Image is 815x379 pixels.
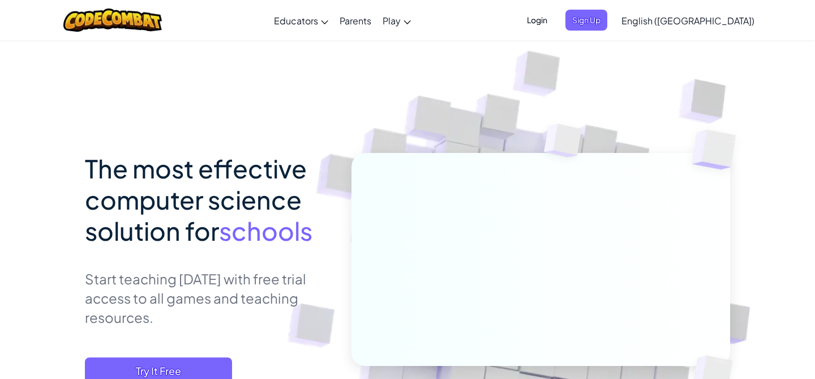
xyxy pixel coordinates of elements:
[383,15,401,27] span: Play
[621,15,754,27] span: English ([GEOGRAPHIC_DATA])
[565,10,607,31] button: Sign Up
[63,8,162,32] img: CodeCombat logo
[274,15,318,27] span: Educators
[520,10,554,31] button: Login
[523,101,604,186] img: Overlap cubes
[85,269,334,327] p: Start teaching [DATE] with free trial access to all games and teaching resources.
[219,215,312,246] span: schools
[616,5,760,36] a: English ([GEOGRAPHIC_DATA])
[377,5,417,36] a: Play
[670,102,767,198] img: Overlap cubes
[334,5,377,36] a: Parents
[268,5,334,36] a: Educators
[85,152,307,246] span: The most effective computer science solution for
